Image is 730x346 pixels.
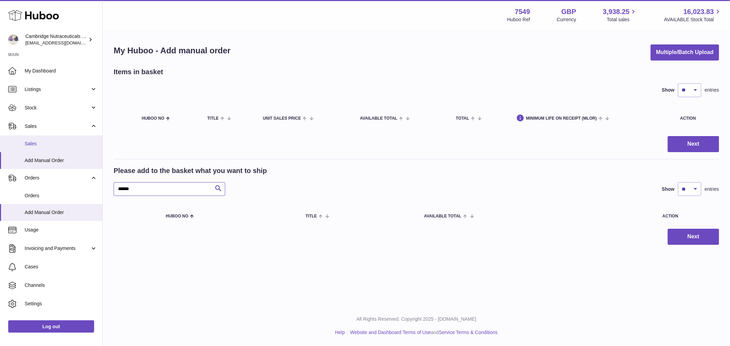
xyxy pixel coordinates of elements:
[25,264,97,270] span: Cases
[622,206,719,225] th: Action
[25,40,101,45] span: [EMAIL_ADDRESS][DOMAIN_NAME]
[25,245,90,252] span: Invoicing and Payments
[662,87,675,93] label: Show
[114,67,163,77] h2: Items in basket
[306,214,317,218] span: Title
[25,33,87,46] div: Cambridge Nutraceuticals Ltd
[207,116,219,121] span: Title
[114,166,267,175] h2: Please add to the basket what you want to ship
[507,16,530,23] div: Huboo Ref
[603,7,638,23] a: 3,938.25 Total sales
[515,7,530,16] strong: 7549
[348,329,498,336] li: and
[25,105,90,111] span: Stock
[680,116,712,121] div: Action
[25,123,90,130] span: Sales
[705,87,719,93] span: entries
[263,116,301,121] span: Unit Sales Price
[664,16,722,23] span: AVAILABLE Stock Total
[25,141,97,147] span: Sales
[360,116,397,121] span: AVAILABLE Total
[25,301,97,307] span: Settings
[25,227,97,233] span: Usage
[668,229,719,245] button: Next
[456,116,469,121] span: Total
[114,45,231,56] h1: My Huboo - Add manual order
[561,7,576,16] strong: GBP
[557,16,576,23] div: Currency
[25,192,97,199] span: Orders
[25,157,97,164] span: Add Manual Order
[662,186,675,192] label: Show
[651,44,719,61] button: Multiple/Batch Upload
[350,330,431,335] a: Website and Dashboard Terms of Use
[108,316,725,322] p: All Rights Reserved. Copyright 2025 - [DOMAIN_NAME]
[166,214,188,218] span: Huboo no
[683,7,714,16] span: 16,023.83
[607,16,637,23] span: Total sales
[664,7,722,23] a: 16,023.83 AVAILABLE Stock Total
[8,35,18,45] img: qvc@camnutra.com
[25,209,97,216] span: Add Manual Order
[142,116,164,121] span: Huboo no
[603,7,630,16] span: 3,938.25
[335,330,345,335] a: Help
[25,68,97,74] span: My Dashboard
[25,86,90,93] span: Listings
[8,320,94,333] a: Log out
[25,175,90,181] span: Orders
[424,214,461,218] span: AVAILABLE Total
[705,186,719,192] span: entries
[668,136,719,152] button: Next
[526,116,597,121] span: Minimum Life On Receipt (MLOR)
[25,282,97,289] span: Channels
[439,330,498,335] a: Service Terms & Conditions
